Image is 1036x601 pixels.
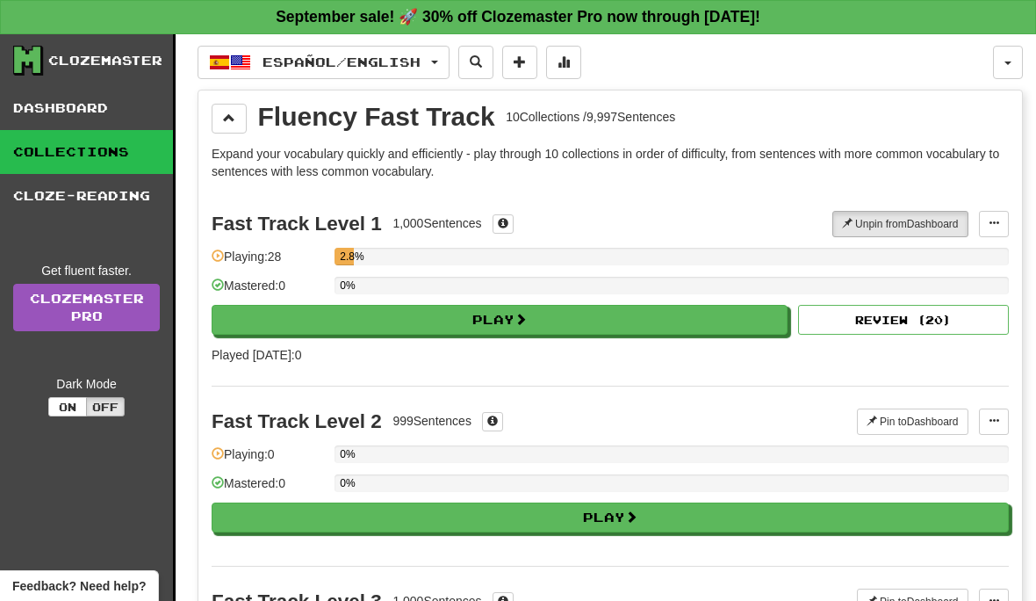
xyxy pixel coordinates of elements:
[13,375,160,393] div: Dark Mode
[857,409,968,435] button: Pin toDashboard
[212,503,1009,532] button: Play
[198,46,450,79] button: Español/English
[506,108,675,126] div: 10 Collections / 9,997 Sentences
[212,445,326,474] div: Playing: 0
[258,104,495,130] div: Fluency Fast Track
[458,46,493,79] button: Search sentences
[12,577,146,595] span: Open feedback widget
[212,145,1009,180] p: Expand your vocabulary quickly and efficiently - play through 10 collections in order of difficul...
[212,248,326,277] div: Playing: 28
[832,211,968,237] button: Unpin fromDashboard
[276,8,760,25] strong: September sale! 🚀 30% off Clozemaster Pro now through [DATE]!
[13,262,160,279] div: Get fluent faster.
[212,410,382,432] div: Fast Track Level 2
[392,214,481,232] div: 1,000 Sentences
[798,305,1009,335] button: Review (20)
[212,474,326,503] div: Mastered: 0
[212,305,788,335] button: Play
[392,412,471,430] div: 999 Sentences
[212,213,382,235] div: Fast Track Level 1
[263,54,421,69] span: Español / English
[502,46,537,79] button: Add sentence to collection
[13,284,160,331] a: ClozemasterPro
[546,46,581,79] button: More stats
[212,277,326,306] div: Mastered: 0
[48,397,87,416] button: On
[86,397,125,416] button: Off
[340,248,353,265] div: 2.8%
[48,52,162,69] div: Clozemaster
[212,348,301,362] span: Played [DATE]: 0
